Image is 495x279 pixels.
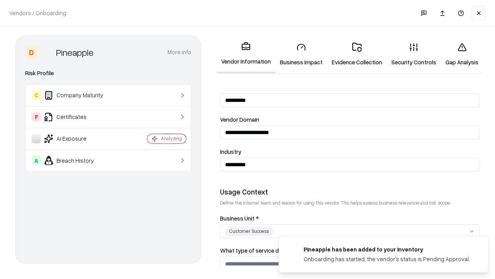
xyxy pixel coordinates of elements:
div: A [32,156,41,165]
div: Pineapple has been added to your inventory [304,245,470,253]
p: Vendors / Onboarding [9,9,66,17]
label: Industry [220,149,480,155]
label: Vendor Domain [220,117,480,122]
div: C [32,91,41,100]
div: D [25,46,38,59]
button: Customer Success [220,224,480,238]
div: Breach History [32,156,124,165]
a: Security Controls [387,36,441,72]
a: Vendor Information [217,36,275,73]
div: Customer Success [225,227,273,236]
p: Define the internal team and reason for using this vendor. This helps assess business relevance a... [220,200,480,206]
a: Evidence Collection [327,36,387,72]
div: Company Maturity [32,91,124,100]
div: AI Exposure [32,134,124,143]
div: Onboarding has started, the vendor's status is Pending Approval. [304,255,470,263]
div: Risk Profile [25,69,191,78]
div: Usage Context [220,187,480,196]
button: More info [167,45,191,59]
div: Pineapple [56,46,94,59]
label: Business Unit * [220,215,480,221]
a: Business Impact [275,36,327,72]
label: What type of service does the vendor provide? * [220,248,480,253]
a: Gap Analysis [441,36,483,72]
div: F [32,112,41,122]
img: pineappleenergy.com [288,245,297,255]
div: Analyzing [161,135,182,142]
div: Certificates [32,112,124,122]
img: Pineapple [41,46,53,59]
